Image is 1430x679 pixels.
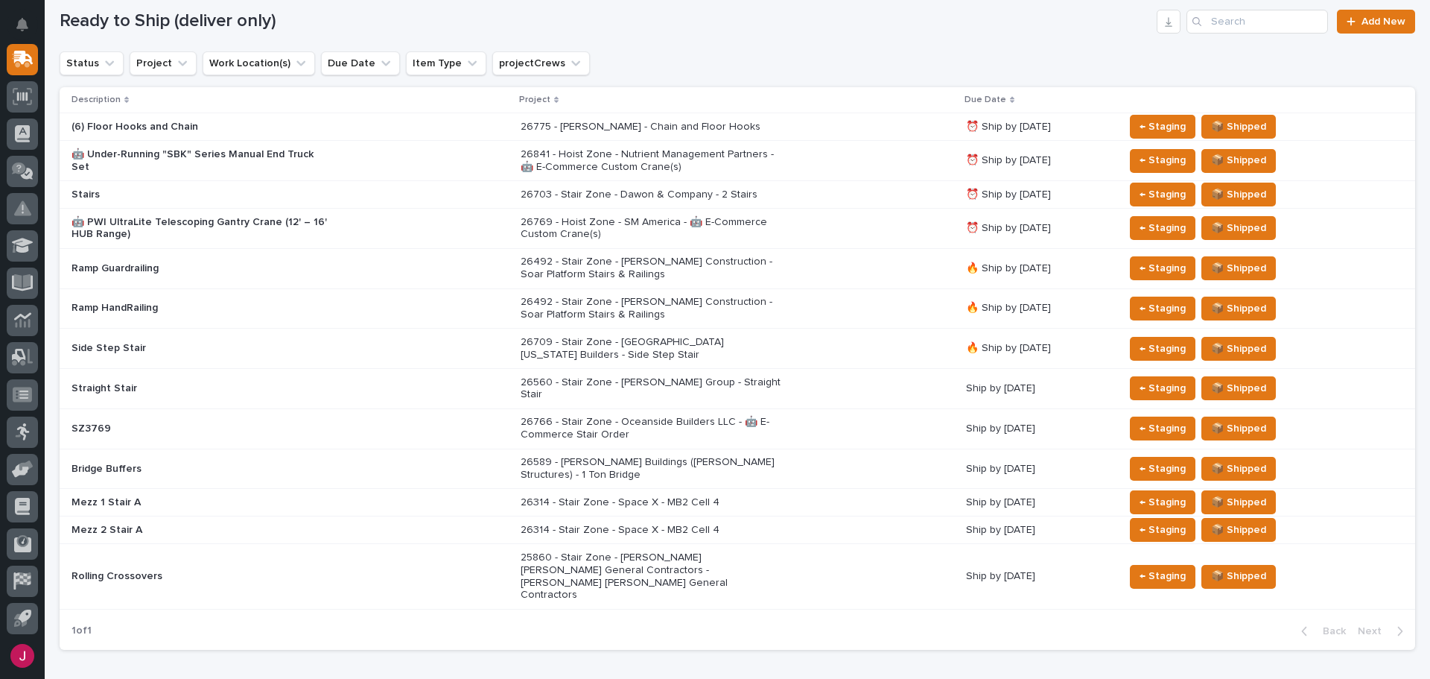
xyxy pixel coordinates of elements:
[966,302,1112,315] p: 🔥 Ship by [DATE]
[1361,16,1405,27] span: Add New
[71,216,332,241] p: 🤖 PWI UltraLite Telescoping Gantry Crane (12' – 16' HUB Range)
[71,463,332,476] p: Bridge Buffers
[1201,216,1276,240] button: 📦 Shipped
[1211,460,1266,478] span: 📦 Shipped
[966,121,1112,133] p: ⏰ Ship by [DATE]
[1211,118,1266,136] span: 📦 Shipped
[60,180,1415,208] tr: Stairs26703 - Stair Zone - Dawon & Company - 2 Stairs⏰ Ship by [DATE]← Staging📦 Shipped
[71,570,332,583] p: Rolling Crossovers
[60,544,1415,609] tr: Rolling Crossovers25860 - Stair Zone - [PERSON_NAME] [PERSON_NAME] General Contractors - [PERSON_...
[1211,340,1266,358] span: 📦 Shipped
[71,496,332,509] p: Mezz 1 Stair A
[71,524,332,537] p: Mezz 2 Stair A
[521,524,781,537] p: 26314 - Stair Zone - Space X - MB2 Cell 4
[1201,457,1276,481] button: 📦 Shipped
[60,208,1415,248] tr: 🤖 PWI UltraLite Telescoping Gantry Crane (12' – 16' HUB Range)26769 - Hoist Zone - SM America - 🤖...
[1140,219,1186,237] span: ← Staging
[1211,151,1266,169] span: 📦 Shipped
[1140,567,1186,585] span: ← Staging
[71,302,332,315] p: Ramp HandRailing
[966,342,1112,355] p: 🔥 Ship by [DATE]
[966,222,1112,235] p: ⏰ Ship by [DATE]
[1140,151,1186,169] span: ← Staging
[71,121,332,133] p: (6) Floor Hooks and Chain
[492,51,590,75] button: projectCrews
[521,256,781,281] p: 26492 - Stair Zone - [PERSON_NAME] Construction - Soar Platform Stairs & Railings
[7,9,38,40] button: Notifications
[1201,297,1276,320] button: 📦 Shipped
[519,92,550,108] p: Project
[1211,493,1266,511] span: 📦 Shipped
[60,113,1415,141] tr: (6) Floor Hooks and Chain26775 - [PERSON_NAME] - Chain and Floor Hooks⏰ Ship by [DATE]← Staging📦 ...
[1130,457,1195,481] button: ← Staging
[1140,420,1186,438] span: ← Staging
[1211,567,1266,585] span: 📦 Shipped
[1211,219,1266,237] span: 📦 Shipped
[1337,10,1415,34] a: Add New
[1201,376,1276,400] button: 📦 Shipped
[1201,417,1276,440] button: 📦 Shipped
[60,288,1415,329] tr: Ramp HandRailing26492 - Stair Zone - [PERSON_NAME] Construction - Soar Platform Stairs & Railings...
[1289,625,1352,638] button: Back
[966,524,1112,537] p: Ship by [DATE]
[1140,379,1186,397] span: ← Staging
[1130,565,1195,589] button: ← Staging
[60,141,1415,181] tr: 🤖 Under-Running "SBK" Series Manual End Truck Set26841 - Hoist Zone - Nutrient Management Partner...
[521,496,781,509] p: 26314 - Stair Zone - Space X - MB2 Cell 4
[1130,490,1195,514] button: ← Staging
[1130,376,1195,400] button: ← Staging
[60,408,1415,449] tr: SZ376926766 - Stair Zone - Oceanside Builders LLC - 🤖 E-Commerce Stair OrderShip by [DATE]← Stagi...
[1201,565,1276,589] button: 📦 Shipped
[1130,297,1195,320] button: ← Staging
[966,382,1112,395] p: Ship by [DATE]
[1140,340,1186,358] span: ← Staging
[1130,256,1195,280] button: ← Staging
[521,216,781,241] p: 26769 - Hoist Zone - SM America - 🤖 E-Commerce Custom Crane(s)
[60,369,1415,409] tr: Straight Stair26560 - Stair Zone - [PERSON_NAME] Group - Straight StairShip by [DATE]← Staging📦 S...
[71,423,332,435] p: SZ3769
[521,189,781,201] p: 26703 - Stair Zone - Dawon & Company - 2 Stairs
[1130,337,1195,361] button: ← Staging
[1130,417,1195,440] button: ← Staging
[521,456,781,481] p: 26589 - [PERSON_NAME] Buildings ([PERSON_NAME] Structures) - 1 Ton Bridge
[1201,518,1276,542] button: 📦 Shipped
[966,154,1112,167] p: ⏰ Ship by [DATE]
[1140,521,1186,539] span: ← Staging
[1211,420,1266,438] span: 📦 Shipped
[1201,183,1276,206] button: 📦 Shipped
[1211,521,1266,539] span: 📦 Shipped
[965,92,1006,108] p: Due Date
[521,376,781,402] p: 26560 - Stair Zone - [PERSON_NAME] Group - Straight Stair
[521,416,781,441] p: 26766 - Stair Zone - Oceanside Builders LLC - 🤖 E-Commerce Stair Order
[1211,259,1266,277] span: 📦 Shipped
[966,262,1112,275] p: 🔥 Ship by [DATE]
[1130,115,1195,139] button: ← Staging
[71,148,332,174] p: 🤖 Under-Running "SBK" Series Manual End Truck Set
[521,552,781,601] p: 25860 - Stair Zone - [PERSON_NAME] [PERSON_NAME] General Contractors - [PERSON_NAME] [PERSON_NAME...
[60,517,1415,544] tr: Mezz 2 Stair A26314 - Stair Zone - Space X - MB2 Cell 4Ship by [DATE]← Staging📦 Shipped
[1352,625,1415,638] button: Next
[406,51,486,75] button: Item Type
[71,189,332,201] p: Stairs
[71,342,332,355] p: Side Step Stair
[1130,216,1195,240] button: ← Staging
[521,296,781,321] p: 26492 - Stair Zone - [PERSON_NAME] Construction - Soar Platform Stairs & Railings
[1211,379,1266,397] span: 📦 Shipped
[1130,149,1195,173] button: ← Staging
[1140,460,1186,478] span: ← Staging
[60,10,1151,32] h1: Ready to Ship (deliver only)
[1211,300,1266,318] span: 📦 Shipped
[203,51,315,75] button: Work Location(s)
[1140,118,1186,136] span: ← Staging
[71,262,332,275] p: Ramp Guardrailing
[1130,183,1195,206] button: ← Staging
[60,489,1415,517] tr: Mezz 1 Stair A26314 - Stair Zone - Space X - MB2 Cell 4Ship by [DATE]← Staging📦 Shipped
[1201,115,1276,139] button: 📦 Shipped
[60,613,104,649] p: 1 of 1
[1186,10,1328,34] input: Search
[1314,625,1346,638] span: Back
[1140,186,1186,203] span: ← Staging
[521,121,781,133] p: 26775 - [PERSON_NAME] - Chain and Floor Hooks
[521,148,781,174] p: 26841 - Hoist Zone - Nutrient Management Partners - 🤖 E-Commerce Custom Crane(s)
